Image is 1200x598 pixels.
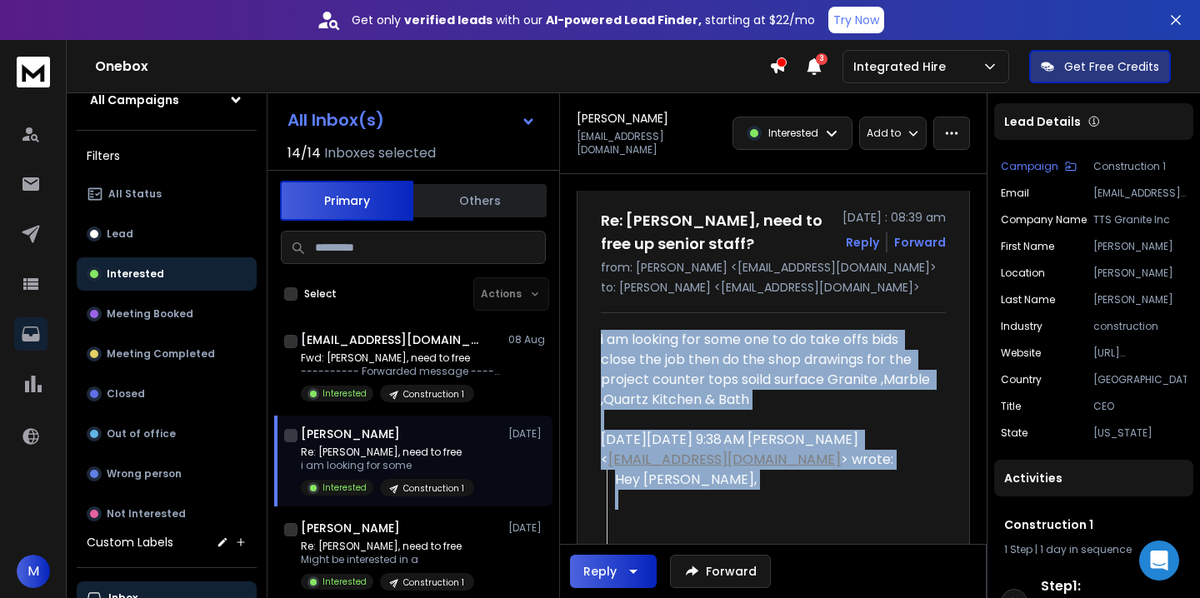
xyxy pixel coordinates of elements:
[1001,426,1027,440] p: State
[1001,346,1041,360] p: website
[301,446,474,459] p: Re: [PERSON_NAME], need to free
[1001,187,1029,200] p: Email
[77,177,257,211] button: All Status
[1093,187,1187,200] p: [EMAIL_ADDRESS][DOMAIN_NAME]
[570,555,657,588] button: Reply
[287,112,384,128] h1: All Inbox(s)
[77,497,257,531] button: Not Interested
[107,227,133,241] p: Lead
[601,330,932,410] div: i am looking for some one to do take offs bids close the job then do the shop drawings for the pr...
[1093,293,1187,306] p: [PERSON_NAME]
[77,217,257,251] button: Lead
[274,103,549,137] button: All Inbox(s)
[77,377,257,411] button: Closed
[107,467,182,481] p: Wrong person
[1064,58,1159,75] p: Get Free Credits
[1001,320,1042,333] p: industry
[322,576,367,588] p: Interested
[1004,543,1183,556] div: |
[1093,373,1187,386] p: [GEOGRAPHIC_DATA]
[894,234,946,251] div: Forward
[1001,400,1021,413] p: title
[403,388,464,401] p: Construction 1
[17,555,50,588] button: M
[1001,373,1042,386] p: Country
[95,57,769,77] h1: Onebox
[1093,240,1187,253] p: [PERSON_NAME]
[842,209,946,226] p: [DATE] : 08:39 am
[1029,50,1171,83] button: Get Free Credits
[107,267,164,281] p: Interested
[77,337,257,371] button: Meeting Completed
[577,130,722,157] p: [EMAIL_ADDRESS][DOMAIN_NAME]
[1001,160,1058,173] p: Campaign
[583,563,617,580] div: Reply
[867,127,901,140] p: Add to
[546,12,702,28] strong: AI-powered Lead Finder,
[846,234,879,251] button: Reply
[301,459,474,472] p: i am looking for some
[1001,267,1045,280] p: location
[77,457,257,491] button: Wrong person
[404,12,492,28] strong: verified leads
[577,110,668,127] h1: [PERSON_NAME]
[1004,516,1183,533] h1: Construction 1
[107,387,145,401] p: Closed
[1001,240,1054,253] p: First Name
[304,287,337,301] label: Select
[301,553,474,566] p: Might be interested in a
[601,259,946,276] p: from: [PERSON_NAME] <[EMAIL_ADDRESS][DOMAIN_NAME]>
[324,143,436,163] h3: Inboxes selected
[816,53,827,65] span: 3
[108,187,162,201] p: All Status
[601,430,932,470] div: [DATE][DATE] 9:38 AM [PERSON_NAME] < > wrote:
[322,387,367,400] p: Interested
[608,450,841,469] a: [EMAIL_ADDRESS][DOMAIN_NAME]
[1040,542,1132,556] span: 1 day in sequence
[77,257,257,291] button: Interested
[413,182,547,219] button: Others
[670,555,771,588] button: Forward
[107,347,215,361] p: Meeting Completed
[77,144,257,167] h3: Filters
[301,351,501,365] p: Fwd: [PERSON_NAME], need to free
[601,209,832,256] h1: Re: [PERSON_NAME], need to free up senior staff?
[87,534,173,551] h3: Custom Labels
[833,12,879,28] p: Try Now
[1001,293,1055,306] p: Last Name
[77,83,257,117] button: All Campaigns
[1001,213,1087,227] p: Company Name
[1093,426,1187,440] p: [US_STATE]
[828,7,884,33] button: Try Now
[107,427,176,441] p: Out of office
[301,426,400,442] h1: [PERSON_NAME]
[280,181,413,221] button: Primary
[322,481,367,494] p: Interested
[994,460,1193,496] div: Activities
[301,520,400,536] h1: [PERSON_NAME]
[768,127,818,140] p: Interested
[1093,267,1187,280] p: [PERSON_NAME]
[301,365,501,378] p: ---------- Forwarded message --------- From: [PERSON_NAME]
[1041,576,1187,596] h6: Step 1 :
[90,92,179,108] h1: All Campaigns
[1004,542,1032,556] span: 1 Step
[403,482,464,495] p: Construction 1
[1093,320,1187,333] p: construction
[403,576,464,589] p: Construction 1
[508,333,546,346] p: 08 Aug
[1093,160,1187,173] p: Construction 1
[352,12,815,28] p: Get only with our starting at $22/mo
[1139,541,1179,581] div: Open Intercom Messenger
[601,279,946,296] p: to: [PERSON_NAME] <[EMAIL_ADDRESS][DOMAIN_NAME]>
[508,521,546,535] p: [DATE]
[1004,113,1081,130] p: Lead Details
[287,143,321,163] span: 14 / 14
[107,507,186,521] p: Not Interested
[77,297,257,331] button: Meeting Booked
[1093,213,1187,227] p: TTS Granite Inc
[301,540,474,553] p: Re: [PERSON_NAME], need to free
